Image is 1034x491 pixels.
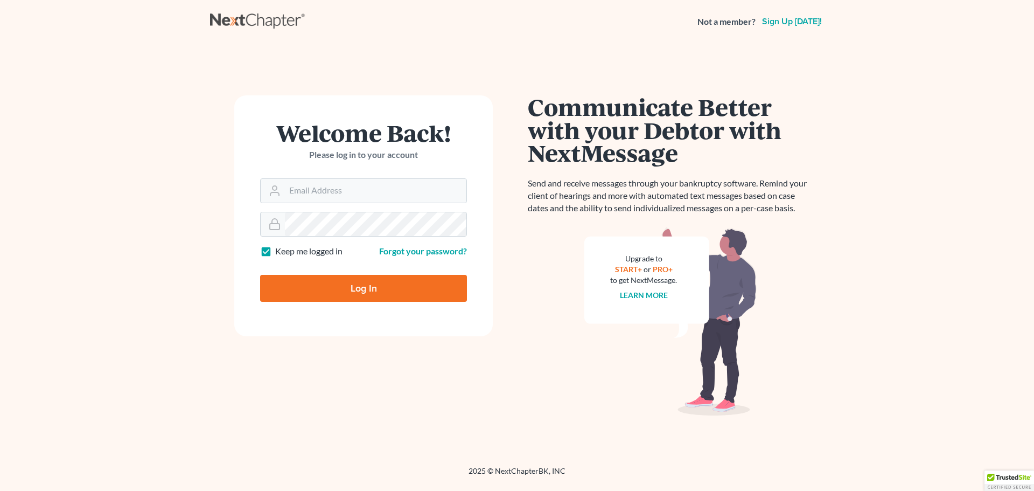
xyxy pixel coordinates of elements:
[275,245,343,258] label: Keep me logged in
[528,177,813,215] p: Send and receive messages through your bankruptcy software. Remind your client of hearings and mo...
[260,121,467,144] h1: Welcome Back!
[697,16,756,28] strong: Not a member?
[528,95,813,164] h1: Communicate Better with your Debtor with NextMessage
[760,17,824,26] a: Sign up [DATE]!
[653,265,673,274] a: PRO+
[620,291,668,300] a: Learn more
[610,253,677,264] div: Upgrade to
[379,246,467,256] a: Forgot your password?
[615,265,642,274] a: START+
[260,275,467,302] input: Log In
[644,265,651,274] span: or
[984,471,1034,491] div: TrustedSite Certified
[285,179,466,203] input: Email Address
[584,227,757,416] img: nextmessage_bg-59042aed3d76b12b5cd301f8e5b87938c9018125f34e5fa2b7a6b67550977c72.svg
[210,466,824,485] div: 2025 © NextChapterBK, INC
[260,149,467,161] p: Please log in to your account
[610,275,677,286] div: to get NextMessage.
